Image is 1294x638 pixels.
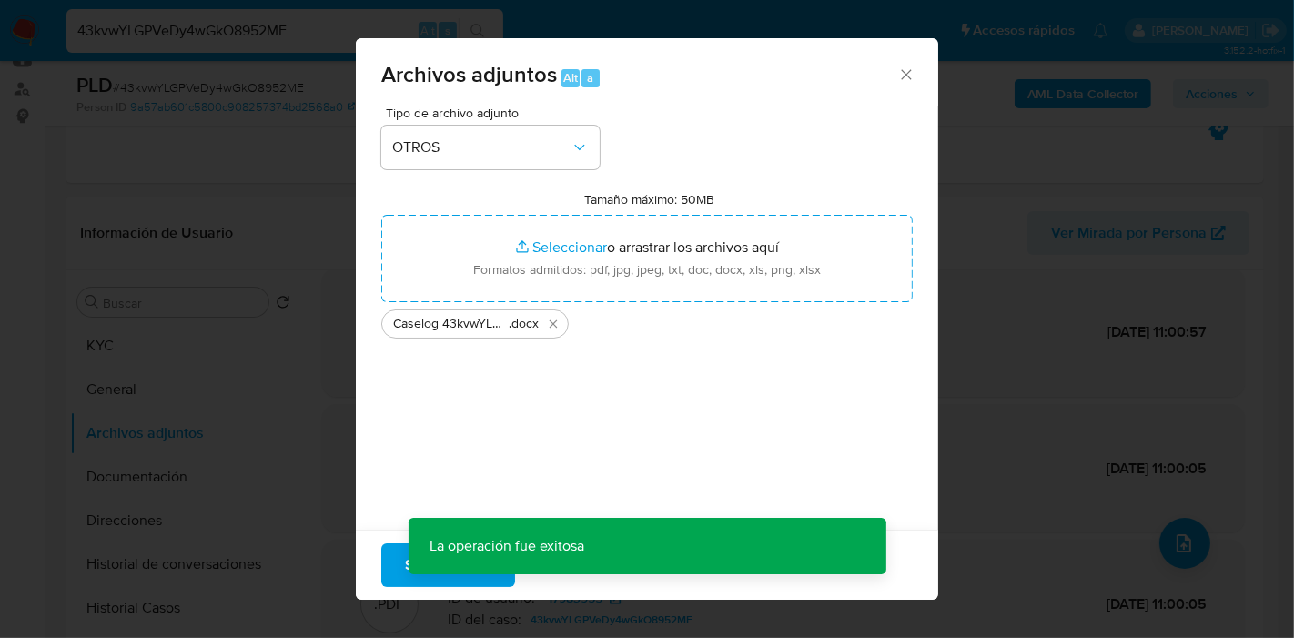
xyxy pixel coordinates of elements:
label: Tamaño máximo: 50MB [585,191,715,208]
span: Caselog 43kvwYLGPVeDy4wGkO8952ME_2025_07_18_11_40_35 [393,315,509,333]
span: Subir archivo [405,545,491,585]
button: OTROS [381,126,600,169]
button: Subir archivo [381,543,515,587]
button: Cerrar [897,66,914,82]
ul: Archivos seleccionados [381,302,913,339]
button: Eliminar Caselog 43kvwYLGPVeDy4wGkO8952ME_2025_07_18_11_40_35.docx [542,313,564,335]
span: Alt [563,69,578,86]
span: .docx [509,315,539,333]
span: Archivos adjuntos [381,58,557,90]
p: La operación fue exitosa [409,518,607,574]
span: a [587,69,593,86]
span: Cancelar [546,545,605,585]
span: Tipo de archivo adjunto [386,106,604,119]
span: OTROS [392,138,571,157]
